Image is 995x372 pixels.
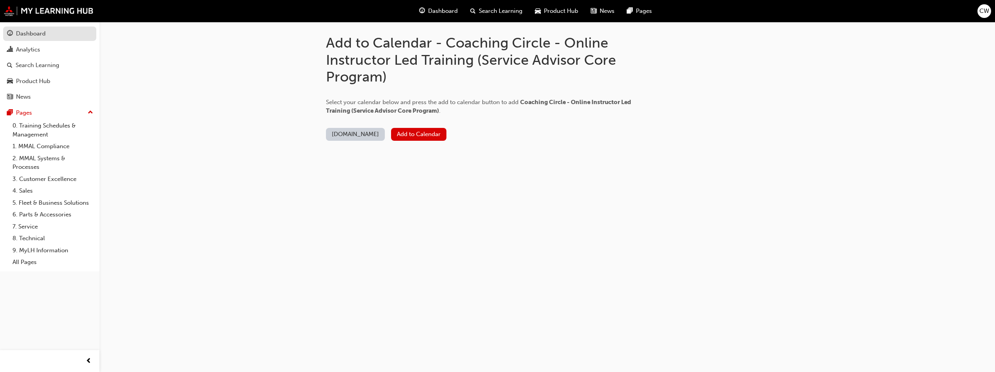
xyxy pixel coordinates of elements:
button: CW [977,4,991,18]
a: pages-iconPages [621,3,658,19]
a: Product Hub [3,74,96,89]
div: Search Learning [16,61,59,70]
a: 7. Service [9,221,96,233]
a: 8. Technical [9,232,96,244]
span: up-icon [88,108,93,118]
a: 3. Customer Excellence [9,173,96,185]
span: prev-icon [86,356,92,366]
a: 4. Sales [9,185,96,197]
a: 1. MMAL Compliance [9,140,96,152]
a: news-iconNews [584,3,621,19]
button: Pages [3,106,96,120]
span: chart-icon [7,46,13,53]
span: pages-icon [7,110,13,117]
button: [DOMAIN_NAME] [326,128,385,141]
a: 2. MMAL Systems & Processes [9,152,96,173]
div: Pages [16,108,32,117]
div: Analytics [16,45,40,54]
span: News [600,7,614,16]
span: car-icon [535,6,541,16]
a: Search Learning [3,58,96,73]
span: Select your calendar below and press the add to calendar button to add . [326,99,631,115]
span: Pages [636,7,652,16]
img: mmal [4,6,94,16]
a: Dashboard [3,27,96,41]
button: Add to Calendar [391,128,446,141]
span: Dashboard [428,7,458,16]
a: search-iconSearch Learning [464,3,529,19]
a: Analytics [3,43,96,57]
span: news-icon [7,94,13,101]
a: 9. MyLH Information [9,244,96,257]
div: Dashboard [16,29,46,38]
span: car-icon [7,78,13,85]
a: 6. Parts & Accessories [9,209,96,221]
span: search-icon [7,62,12,69]
span: guage-icon [419,6,425,16]
a: guage-iconDashboard [413,3,464,19]
span: news-icon [591,6,597,16]
a: 5. Fleet & Business Solutions [9,197,96,209]
span: Product Hub [544,7,578,16]
button: DashboardAnalyticsSearch LearningProduct HubNews [3,25,96,106]
span: CW [979,7,989,16]
a: All Pages [9,256,96,268]
div: Product Hub [16,77,50,86]
a: News [3,90,96,104]
span: guage-icon [7,30,13,37]
a: 0. Training Schedules & Management [9,120,96,140]
a: car-iconProduct Hub [529,3,584,19]
span: pages-icon [627,6,633,16]
span: search-icon [470,6,476,16]
h1: Add to Calendar - Coaching Circle - Online Instructor Led Training (Service Advisor Core Program) [326,34,638,85]
span: Search Learning [479,7,522,16]
div: News [16,92,31,101]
